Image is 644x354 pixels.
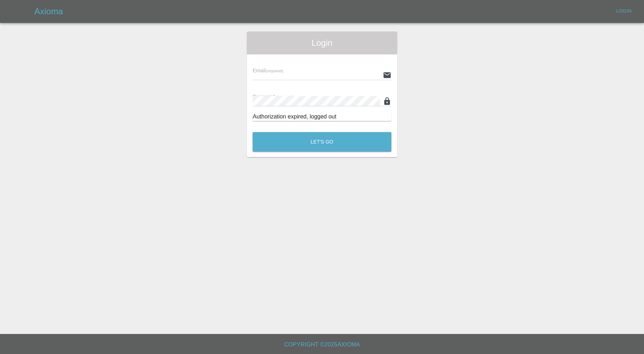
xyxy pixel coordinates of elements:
a: Login [613,6,635,17]
span: Login [253,37,391,49]
span: Email [253,68,283,73]
h5: Axioma [34,6,63,17]
span: Password [253,94,293,100]
small: (required) [265,69,283,73]
button: Let's Go [253,132,391,152]
small: (required) [275,95,293,99]
h6: Copyright © 2025 Axioma [6,340,638,350]
div: Authorization expired, logged out [253,112,391,121]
